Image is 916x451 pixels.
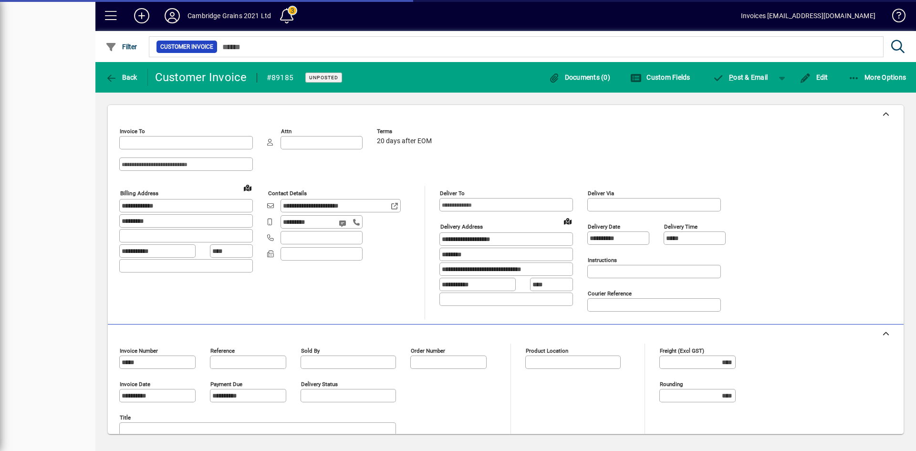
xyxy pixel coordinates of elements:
[588,257,617,263] mat-label: Instructions
[301,347,320,354] mat-label: Sold by
[120,381,150,388] mat-label: Invoice date
[157,7,187,24] button: Profile
[105,43,137,51] span: Filter
[660,381,683,388] mat-label: Rounding
[660,347,704,354] mat-label: Freight (excl GST)
[588,290,632,297] mat-label: Courier Reference
[240,180,255,195] a: View on map
[797,69,831,86] button: Edit
[885,2,904,33] a: Knowledge Base
[301,381,338,388] mat-label: Delivery status
[120,414,131,421] mat-label: Title
[281,128,291,135] mat-label: Attn
[267,70,294,85] div: #89185
[95,69,148,86] app-page-header-button: Back
[105,73,137,81] span: Back
[664,223,697,230] mat-label: Delivery time
[120,347,158,354] mat-label: Invoice number
[546,69,613,86] button: Documents (0)
[120,128,145,135] mat-label: Invoice To
[628,69,693,86] button: Custom Fields
[526,347,568,354] mat-label: Product location
[210,381,242,388] mat-label: Payment due
[309,74,338,81] span: Unposted
[548,73,610,81] span: Documents (0)
[440,190,465,197] mat-label: Deliver To
[103,69,140,86] button: Back
[708,69,773,86] button: Post & Email
[713,73,768,81] span: ost & Email
[126,7,157,24] button: Add
[630,73,690,81] span: Custom Fields
[729,73,733,81] span: P
[377,128,434,135] span: Terms
[560,213,575,229] a: View on map
[411,347,445,354] mat-label: Order number
[187,8,271,23] div: Cambridge Grains 2021 Ltd
[848,73,906,81] span: More Options
[103,38,140,55] button: Filter
[377,137,432,145] span: 20 days after EOM
[155,70,247,85] div: Customer Invoice
[332,212,355,235] button: Send SMS
[160,42,213,52] span: Customer Invoice
[210,347,235,354] mat-label: Reference
[741,8,875,23] div: Invoices [EMAIL_ADDRESS][DOMAIN_NAME]
[588,223,620,230] mat-label: Delivery date
[800,73,828,81] span: Edit
[588,190,614,197] mat-label: Deliver via
[846,69,909,86] button: More Options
